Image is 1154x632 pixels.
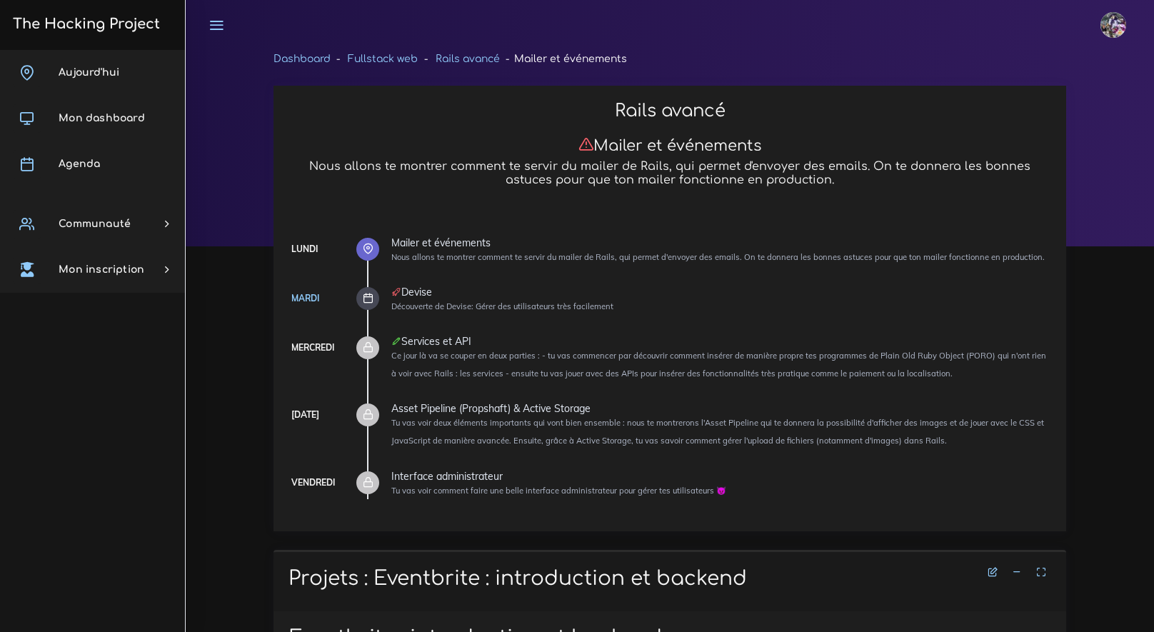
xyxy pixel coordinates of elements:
div: Services et API [391,336,1051,346]
a: Fullstack web [348,54,418,64]
h5: Nous allons te montrer comment te servir du mailer de Rails, qui permet d'envoyer des emails. On ... [288,160,1051,187]
span: Aujourd'hui [59,67,119,78]
a: Dashboard [274,54,331,64]
div: Mercredi [291,340,334,356]
div: Vendredi [291,475,335,491]
a: Mardi [291,293,319,304]
h3: The Hacking Project [9,16,160,32]
li: Mailer et événements [500,50,627,68]
div: Asset Pipeline (Propshaft) & Active Storage [391,403,1051,413]
h1: Projets : Eventbrite : introduction et backend [288,567,1051,591]
small: Découverte de Devise: Gérer des utilisateurs très facilement [391,301,613,311]
span: Agenda [59,159,100,169]
h3: Mailer et événements [288,136,1051,155]
small: Tu vas voir comment faire une belle interface administrateur pour gérer tes utilisateurs 😈 [391,486,726,496]
span: Communauté [59,219,131,229]
small: Tu vas voir deux éléments importants qui vont bien ensemble : nous te montrerons l'Asset Pipeline... [391,418,1044,446]
a: Rails avancé [436,54,500,64]
div: Mailer et événements [391,238,1051,248]
span: Mon dashboard [59,113,145,124]
img: eg54bupqcshyolnhdacp.jpg [1100,12,1126,38]
span: Mon inscription [59,264,144,275]
h2: Rails avancé [288,101,1051,121]
div: Devise [391,287,1051,297]
small: Ce jour là va se couper en deux parties : - tu vas commencer par découvrir comment insérer de man... [391,351,1046,378]
div: Lundi [291,241,318,257]
small: Nous allons te montrer comment te servir du mailer de Rails, qui permet d'envoyer des emails. On ... [391,252,1045,262]
div: Interface administrateur [391,471,1051,481]
div: [DATE] [291,407,319,423]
